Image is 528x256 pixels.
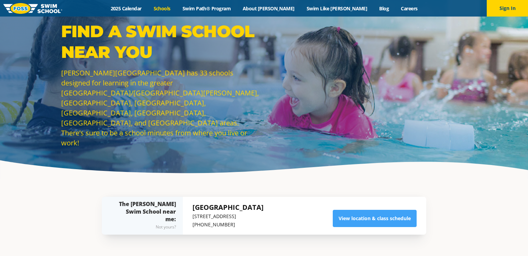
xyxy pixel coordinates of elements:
a: Careers [395,5,423,12]
a: Swim Path® Program [176,5,236,12]
a: About [PERSON_NAME] [237,5,301,12]
div: The [PERSON_NAME] Swim School near me: [115,200,176,231]
img: FOSS Swim School Logo [3,3,62,14]
a: View location & class schedule [333,210,417,227]
div: Not yours? [115,223,176,231]
a: Swim Like [PERSON_NAME] [300,5,373,12]
p: [PERSON_NAME][GEOGRAPHIC_DATA] has 33 schools designed for learning in the greater [GEOGRAPHIC_DA... [61,68,261,148]
p: Find a Swim School Near You [61,21,261,62]
p: [PHONE_NUMBER] [192,221,264,229]
a: 2025 Calendar [104,5,147,12]
a: Schools [147,5,176,12]
p: [STREET_ADDRESS] [192,212,264,221]
a: Blog [373,5,395,12]
h5: [GEOGRAPHIC_DATA] [192,203,264,212]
